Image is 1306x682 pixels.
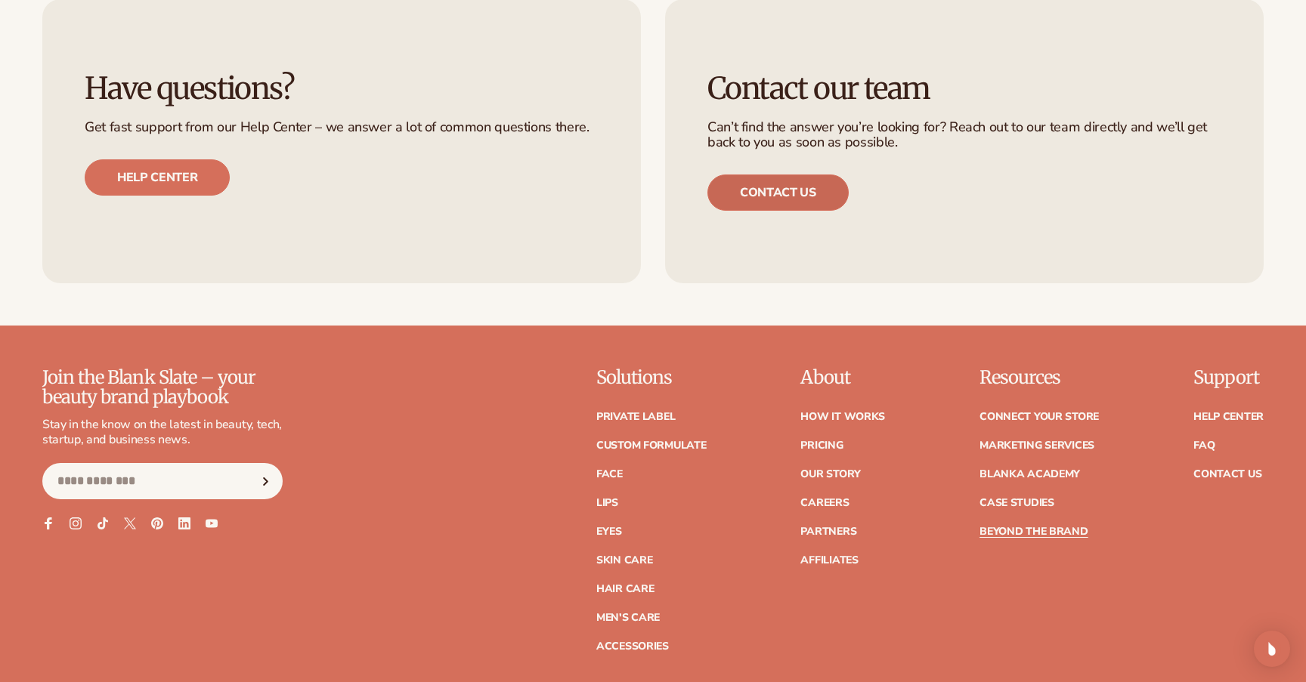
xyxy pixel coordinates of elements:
[1193,412,1264,422] a: Help Center
[596,412,675,422] a: Private label
[42,368,283,408] p: Join the Blank Slate – your beauty brand playbook
[249,463,282,499] button: Subscribe
[980,469,1080,480] a: Blanka Academy
[800,555,858,566] a: Affiliates
[980,440,1094,451] a: Marketing services
[707,120,1221,150] p: Can’t find the answer you’re looking for? Reach out to our team directly and we’ll get back to yo...
[800,368,885,387] p: About
[800,469,860,480] a: Our Story
[800,526,856,537] a: Partners
[707,174,849,211] a: Contact us
[596,613,660,623] a: Men's Care
[980,412,1099,422] a: Connect your store
[596,469,623,480] a: Face
[596,498,618,508] a: Lips
[85,159,230,196] a: Help center
[596,368,707,387] p: Solutions
[1193,440,1215,451] a: FAQ
[85,120,599,135] p: Get fast support from our Help Center – we answer a lot of common questions there.
[800,412,885,422] a: How It Works
[85,72,599,105] h3: Have questions?
[596,641,669,652] a: Accessories
[596,526,622,537] a: Eyes
[800,498,849,508] a: Careers
[596,555,652,566] a: Skin Care
[980,498,1054,508] a: Case Studies
[1193,469,1261,480] a: Contact Us
[596,440,707,451] a: Custom formulate
[596,584,654,594] a: Hair Care
[1254,631,1290,667] div: Open Intercom Messenger
[980,526,1088,537] a: Beyond the brand
[1193,368,1264,387] p: Support
[42,417,283,449] p: Stay in the know on the latest in beauty, tech, startup, and business news.
[707,72,1221,105] h3: Contact our team
[800,440,843,451] a: Pricing
[980,368,1099,387] p: Resources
